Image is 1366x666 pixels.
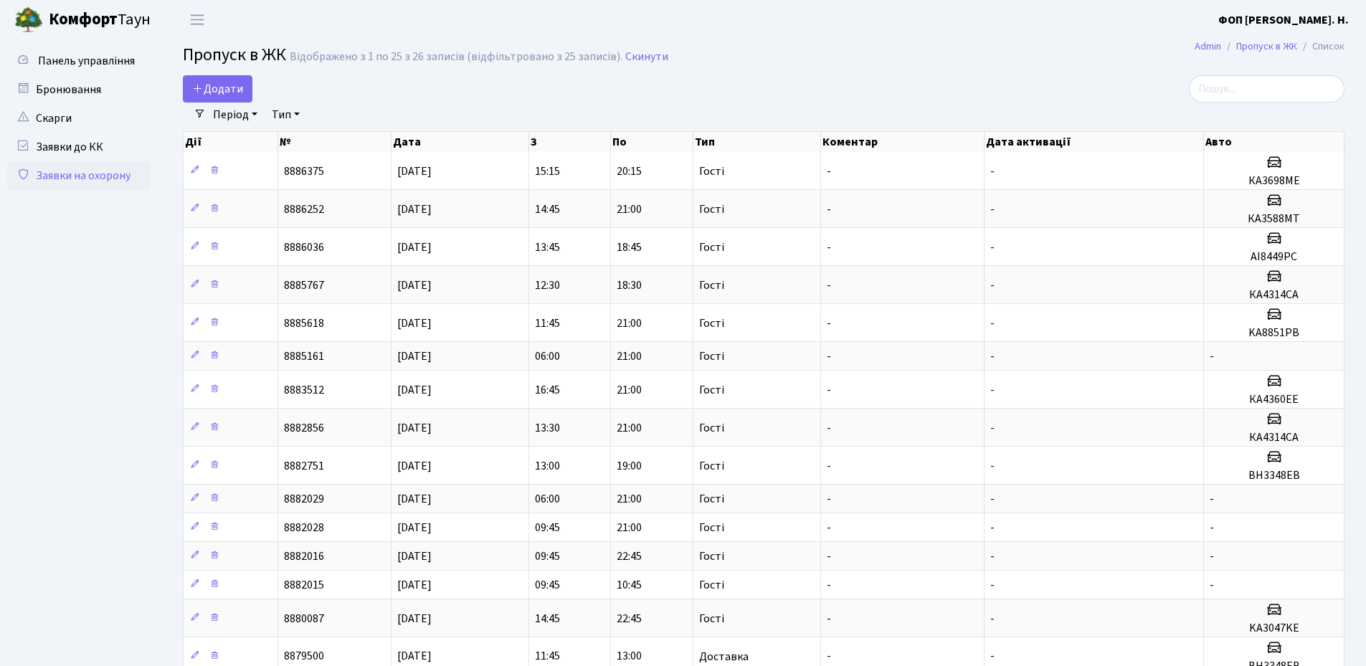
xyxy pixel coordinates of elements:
span: - [827,611,831,627]
span: - [990,520,995,536]
span: - [990,611,995,627]
h5: КА3698МЕ [1210,174,1338,188]
span: 14:45 [535,201,560,217]
span: 14:45 [535,611,560,627]
img: logo.png [14,6,43,34]
th: Дата [392,132,529,152]
span: 11:45 [535,315,560,331]
span: 11:45 [535,649,560,665]
span: - [827,382,831,398]
span: - [827,315,831,331]
b: Комфорт [49,8,118,31]
h5: КА4314СА [1210,431,1338,444]
span: 8882856 [284,420,324,436]
a: Період [207,103,263,127]
span: Гості [699,522,724,533]
th: Дата активації [985,132,1205,152]
span: [DATE] [397,315,432,331]
span: [DATE] [397,649,432,665]
span: 06:00 [535,491,560,507]
h5: КА3588МТ [1210,212,1338,226]
span: Панель управління [38,53,135,69]
span: 20:15 [617,163,642,179]
a: Панель управління [7,47,151,75]
span: - [1210,520,1214,536]
span: [DATE] [397,458,432,474]
span: - [827,201,831,217]
a: Заявки до КК [7,133,151,161]
th: По [611,132,693,152]
span: Гості [699,460,724,472]
span: [DATE] [397,348,432,364]
th: Дії [184,132,278,152]
span: - [990,577,995,593]
span: 09:45 [535,520,560,536]
span: [DATE] [397,577,432,593]
span: Пропуск в ЖК [183,42,286,67]
h5: KA3047KE [1210,622,1338,635]
th: № [278,132,391,152]
span: - [827,577,831,593]
span: [DATE] [397,382,432,398]
span: 8886252 [284,201,324,217]
span: [DATE] [397,548,432,564]
span: 8882015 [284,577,324,593]
span: Гості [699,422,724,434]
th: Тип [693,132,821,152]
span: 22:45 [617,548,642,564]
span: Гості [699,166,724,177]
span: 21:00 [617,315,642,331]
span: [DATE] [397,520,432,536]
span: Додати [192,81,243,97]
span: 18:30 [617,277,642,293]
span: - [990,163,995,179]
span: - [827,420,831,436]
span: 16:45 [535,382,560,398]
span: 13:00 [535,458,560,474]
span: 13:45 [535,239,560,255]
span: 10:45 [617,577,642,593]
span: - [1210,548,1214,564]
span: Гості [699,613,724,624]
span: 19:00 [617,458,642,474]
span: - [1210,491,1214,507]
span: [DATE] [397,611,432,627]
span: 21:00 [617,201,642,217]
span: - [827,163,831,179]
span: 15:15 [535,163,560,179]
span: 09:45 [535,548,560,564]
span: 8885618 [284,315,324,331]
span: 13:00 [617,649,642,665]
span: 21:00 [617,348,642,364]
span: Гості [699,384,724,396]
span: 8879500 [284,649,324,665]
span: Гості [699,493,724,505]
span: Гості [699,318,724,329]
span: Гості [699,204,724,215]
span: 8885767 [284,277,324,293]
span: - [990,548,995,564]
span: - [990,201,995,217]
span: 8886036 [284,239,324,255]
span: Таун [49,8,151,32]
h5: КА4360ЕЕ [1210,393,1338,406]
span: 21:00 [617,382,642,398]
h5: АІ8449РС [1210,250,1338,264]
span: 8885161 [284,348,324,364]
span: - [1210,577,1214,593]
a: Додати [183,75,252,103]
span: 8883512 [284,382,324,398]
span: - [827,649,831,665]
span: - [990,420,995,436]
span: 21:00 [617,491,642,507]
span: - [990,458,995,474]
span: - [990,382,995,398]
span: [DATE] [397,277,432,293]
span: - [827,348,831,364]
span: 09:45 [535,577,560,593]
span: [DATE] [397,420,432,436]
span: - [990,239,995,255]
span: - [990,491,995,507]
span: - [827,277,831,293]
span: [DATE] [397,201,432,217]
